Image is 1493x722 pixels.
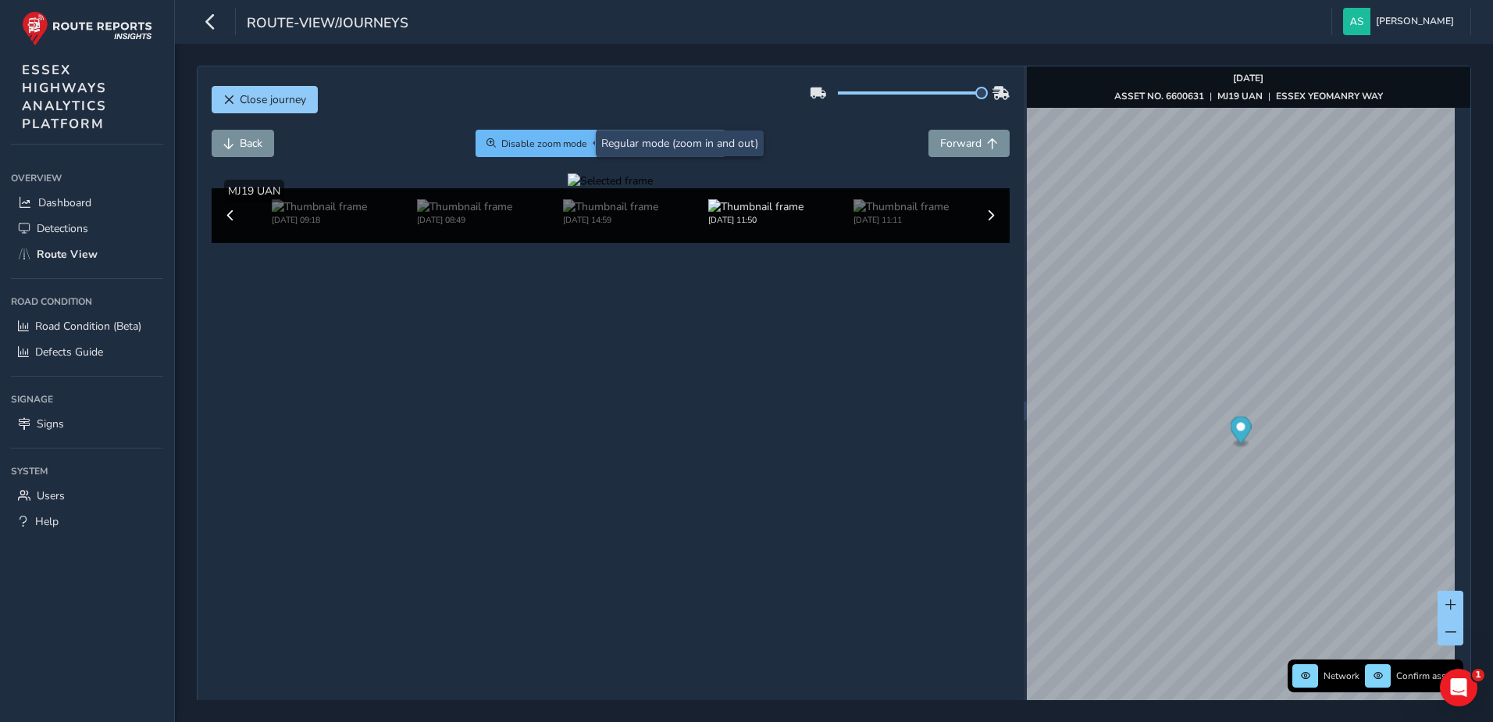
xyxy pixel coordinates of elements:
[1324,670,1359,682] span: Network
[1472,669,1484,681] span: 1
[35,345,103,359] span: Defects Guide
[11,483,163,509] a: Users
[940,136,982,151] span: Forward
[928,130,1010,157] button: Forward
[22,11,152,46] img: rr logo
[1230,416,1251,449] div: Map marker
[708,199,804,214] img: Thumbnail frame
[37,247,98,262] span: Route View
[1217,90,1263,102] strong: MJ19 UAN
[35,319,141,334] span: Road Condition (Beta)
[1233,72,1263,84] strong: [DATE]
[501,138,587,150] span: Disable zoom mode
[853,199,949,214] img: Thumbnail frame
[11,388,163,411] div: Signage
[1343,8,1459,35] button: [PERSON_NAME]
[476,130,597,157] button: Zoom
[240,92,306,107] span: Close journey
[1276,90,1383,102] strong: ESSEX YEOMANRY WAY
[1396,670,1459,682] span: Confirm assets
[1114,90,1204,102] strong: ASSET NO. 6600631
[212,130,274,157] button: Back
[11,166,163,190] div: Overview
[11,241,163,267] a: Route View
[11,411,163,437] a: Signs
[247,13,408,35] span: route-view/journeys
[417,214,512,226] div: [DATE] 08:49
[272,199,367,214] img: Thumbnail frame
[11,459,163,483] div: System
[228,184,280,198] span: MJ19 UAN
[1343,8,1370,35] img: diamond-layout
[11,216,163,241] a: Detections
[1376,8,1454,35] span: [PERSON_NAME]
[37,221,88,236] span: Detections
[272,214,367,226] div: [DATE] 09:18
[38,195,91,210] span: Dashboard
[35,514,59,529] span: Help
[11,339,163,365] a: Defects Guide
[11,313,163,339] a: Road Condition (Beta)
[563,214,658,226] div: [DATE] 14:59
[417,199,512,214] img: Thumbnail frame
[1114,90,1383,102] div: | |
[37,488,65,503] span: Users
[212,86,318,113] button: Close journey
[11,190,163,216] a: Dashboard
[11,290,163,313] div: Road Condition
[853,214,949,226] div: [DATE] 11:11
[22,61,107,133] span: ESSEX HIGHWAYS ANALYTICS PLATFORM
[563,199,658,214] img: Thumbnail frame
[240,136,262,151] span: Back
[1440,669,1477,706] iframe: Intercom live chat
[11,509,163,534] a: Help
[708,214,804,226] div: [DATE] 11:50
[37,416,64,431] span: Signs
